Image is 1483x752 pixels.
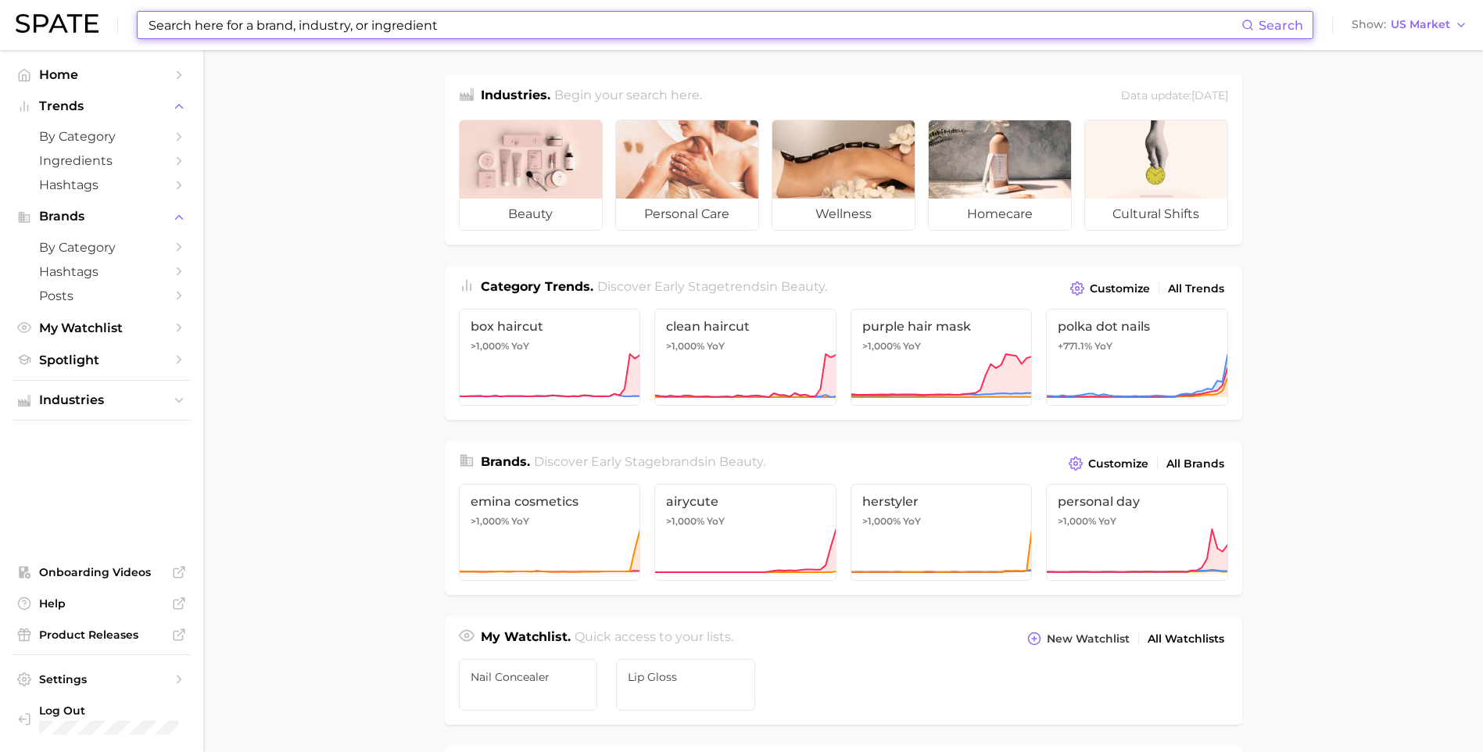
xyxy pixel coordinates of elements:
span: Settings [39,672,164,686]
span: YoY [707,340,725,353]
input: Search here for a brand, industry, or ingredient [147,12,1241,38]
span: Ingredients [39,153,164,168]
span: homecare [929,199,1071,230]
span: clean haircut [666,319,825,334]
span: YoY [903,515,921,528]
span: airycute [666,494,825,509]
span: Brands . [481,454,530,469]
span: herstyler [862,494,1021,509]
a: personal day>1,000% YoY [1046,484,1228,581]
a: Hashtags [13,260,191,284]
button: New Watchlist [1023,628,1133,650]
span: Help [39,596,164,611]
button: Customize [1066,278,1153,299]
span: Home [39,67,164,82]
a: airycute>1,000% YoY [654,484,836,581]
a: clean haircut>1,000% YoY [654,309,836,406]
span: >1,000% [471,340,509,352]
span: Show [1352,20,1386,29]
a: Hashtags [13,173,191,197]
div: Data update: [DATE] [1121,86,1228,107]
span: >1,000% [666,340,704,352]
a: by Category [13,235,191,260]
span: polka dot nails [1058,319,1216,334]
button: Industries [13,389,191,412]
span: Hashtags [39,264,164,279]
a: Help [13,592,191,615]
span: Product Releases [39,628,164,642]
span: YoY [1098,515,1116,528]
a: cultural shifts [1084,120,1228,231]
a: Nail Concealer [459,659,598,711]
a: Lip Gloss [616,659,755,711]
span: All Watchlists [1148,632,1224,646]
span: box haircut [471,319,629,334]
a: herstyler>1,000% YoY [851,484,1033,581]
span: Posts [39,288,164,303]
span: Customize [1088,457,1148,471]
a: Log out. Currently logged in with e-mail leon@palladiobeauty.com. [13,699,191,739]
a: homecare [928,120,1072,231]
span: YoY [903,340,921,353]
span: wellness [772,199,915,230]
button: Brands [13,205,191,228]
h2: Quick access to your lists. [575,628,733,650]
a: box haircut>1,000% YoY [459,309,641,406]
span: Nail Concealer [471,671,586,683]
span: by Category [39,240,164,255]
h1: Industries. [481,86,550,107]
a: Posts [13,284,191,308]
span: Discover Early Stage brands in . [534,454,765,469]
a: Ingredients [13,149,191,173]
span: Search [1259,18,1303,33]
h2: Begin your search here. [554,86,702,107]
span: personal care [616,199,758,230]
span: Lip Gloss [628,671,743,683]
span: >1,000% [471,515,509,527]
span: +771.1% [1058,340,1092,352]
span: Spotlight [39,353,164,367]
button: Customize [1065,453,1152,474]
button: ShowUS Market [1348,15,1471,35]
button: Trends [13,95,191,118]
span: Onboarding Videos [39,565,164,579]
span: >1,000% [862,515,901,527]
a: Onboarding Videos [13,560,191,584]
span: cultural shifts [1085,199,1227,230]
h1: My Watchlist. [481,628,571,650]
span: Category Trends . [481,279,593,294]
span: Hashtags [39,177,164,192]
span: All Trends [1168,282,1224,295]
a: All Trends [1164,278,1228,299]
span: >1,000% [1058,515,1096,527]
span: Industries [39,393,164,407]
a: personal care [615,120,759,231]
span: Discover Early Stage trends in . [597,279,827,294]
span: Log Out [39,704,181,718]
span: by Category [39,129,164,144]
span: purple hair mask [862,319,1021,334]
span: Brands [39,209,164,224]
span: My Watchlist [39,320,164,335]
a: All Brands [1162,453,1228,474]
span: YoY [1094,340,1112,353]
span: YoY [707,515,725,528]
img: SPATE [16,14,99,33]
span: beauty [460,199,602,230]
a: Spotlight [13,348,191,372]
span: beauty [781,279,825,294]
a: Home [13,63,191,87]
span: emina cosmetics [471,494,629,509]
a: purple hair mask>1,000% YoY [851,309,1033,406]
span: US Market [1391,20,1450,29]
a: polka dot nails+771.1% YoY [1046,309,1228,406]
span: personal day [1058,494,1216,509]
span: YoY [511,340,529,353]
a: by Category [13,124,191,149]
span: New Watchlist [1047,632,1130,646]
a: My Watchlist [13,316,191,340]
span: Trends [39,99,164,113]
a: Product Releases [13,623,191,646]
a: beauty [459,120,603,231]
a: All Watchlists [1144,628,1228,650]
